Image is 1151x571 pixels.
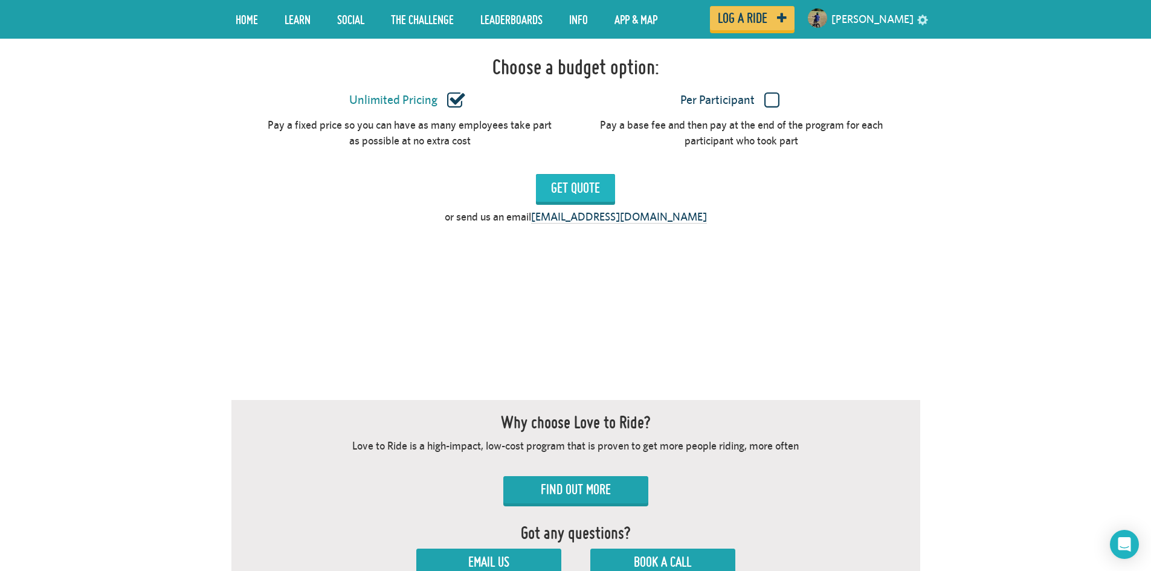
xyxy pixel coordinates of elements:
p: Love to Ride is a high-impact, low-cost program that is proven to get more people riding, more often [352,438,799,454]
a: Social [328,4,373,34]
div: Pay a fixed price so you can have as many employees take part as possible at no extra cost [266,117,553,148]
span: Log a ride [718,13,767,24]
a: Home [227,4,267,34]
a: Info [560,4,597,34]
h1: Choose a budget option: [492,55,659,79]
a: The Challenge [382,4,463,34]
div: Open Intercom Messenger [1110,530,1139,559]
a: App & Map [605,4,666,34]
a: [PERSON_NAME] [831,5,914,34]
a: Find Out More [503,476,648,503]
label: Per Participant [586,92,874,108]
h2: Got any questions? [521,523,631,543]
a: Leaderboards [471,4,552,34]
label: Unlimited Pricing [263,92,551,108]
h2: Why choose Love to Ride? [501,412,651,432]
div: Pay a base fee and then pay at the end of the program for each participant who took part [598,117,885,148]
input: Get Quote [536,174,615,202]
a: [EMAIL_ADDRESS][DOMAIN_NAME] [531,210,707,224]
a: settings drop down toggle [917,13,928,25]
img: Small navigation user avatar [808,8,827,28]
a: Log a ride [710,6,795,30]
p: or send us an email [445,209,707,225]
a: LEARN [276,4,320,34]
